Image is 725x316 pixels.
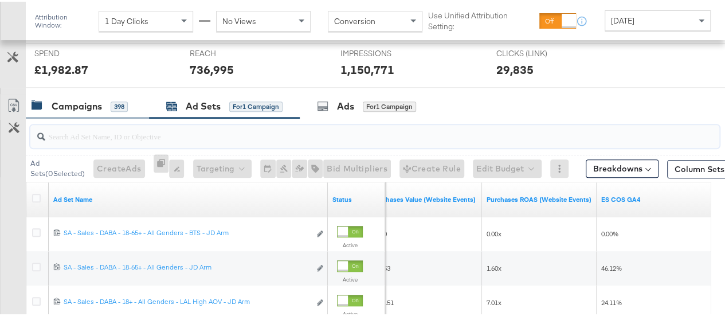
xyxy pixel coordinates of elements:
[496,46,582,57] span: CLICKS (LINK)
[34,11,93,28] div: Attribution Window:
[334,14,375,25] span: Conversion
[337,274,363,282] label: Active
[601,297,622,305] span: 24.11%
[586,158,659,176] button: Breakdowns
[64,261,310,273] a: SA - Sales - DABA - 18-65+ - All Genders - JD Arm
[601,262,622,271] span: 46.12%
[186,98,221,111] div: Ad Sets
[64,295,310,305] div: SA - Sales - DABA - 18+ - All Genders - LAL High AOV - JD Arm
[428,9,534,30] label: Use Unified Attribution Setting:
[363,100,416,110] div: for 1 Campaign
[190,46,276,57] span: REACH
[337,309,363,316] label: Active
[372,193,477,202] a: The total value of the purchase actions tracked by your Custom Audience pixel on your website aft...
[332,193,381,202] a: Shows the current state of your Ad Set.
[64,227,310,239] a: SA - Sales - DABA - 18-65+ - All Genders - BTS - JD Arm
[487,193,592,202] a: The total value of the purchase actions divided by spend tracked by your Custom Audience pixel on...
[52,98,102,111] div: Campaigns
[487,262,501,271] span: 1.60x
[154,153,169,182] div: 0
[105,14,148,25] span: 1 Day Clicks
[337,240,363,247] label: Active
[340,46,426,57] span: IMPRESSIONS
[53,193,323,202] a: Your Ad Set name.
[64,227,310,236] div: SA - Sales - DABA - 18-65+ - All Genders - BTS - JD Arm
[64,261,310,270] div: SA - Sales - DABA - 18-65+ - All Genders - JD Arm
[487,297,501,305] span: 7.01x
[34,60,88,76] div: £1,982.87
[611,14,634,24] span: [DATE]
[337,98,354,111] div: Ads
[222,14,256,25] span: No Views
[45,119,659,141] input: Search Ad Set Name, ID or Objective
[111,100,128,110] div: 398
[496,60,533,76] div: 29,835
[190,60,234,76] div: 736,995
[340,60,394,76] div: 1,150,771
[30,157,85,177] div: Ad Sets ( 0 Selected)
[487,228,501,236] span: 0.00x
[601,193,707,202] a: ES COS GA4
[601,228,618,236] span: 0.00%
[34,46,120,57] span: SPEND
[64,295,310,307] a: SA - Sales - DABA - 18+ - All Genders - LAL High AOV - JD Arm
[229,100,283,110] div: for 1 Campaign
